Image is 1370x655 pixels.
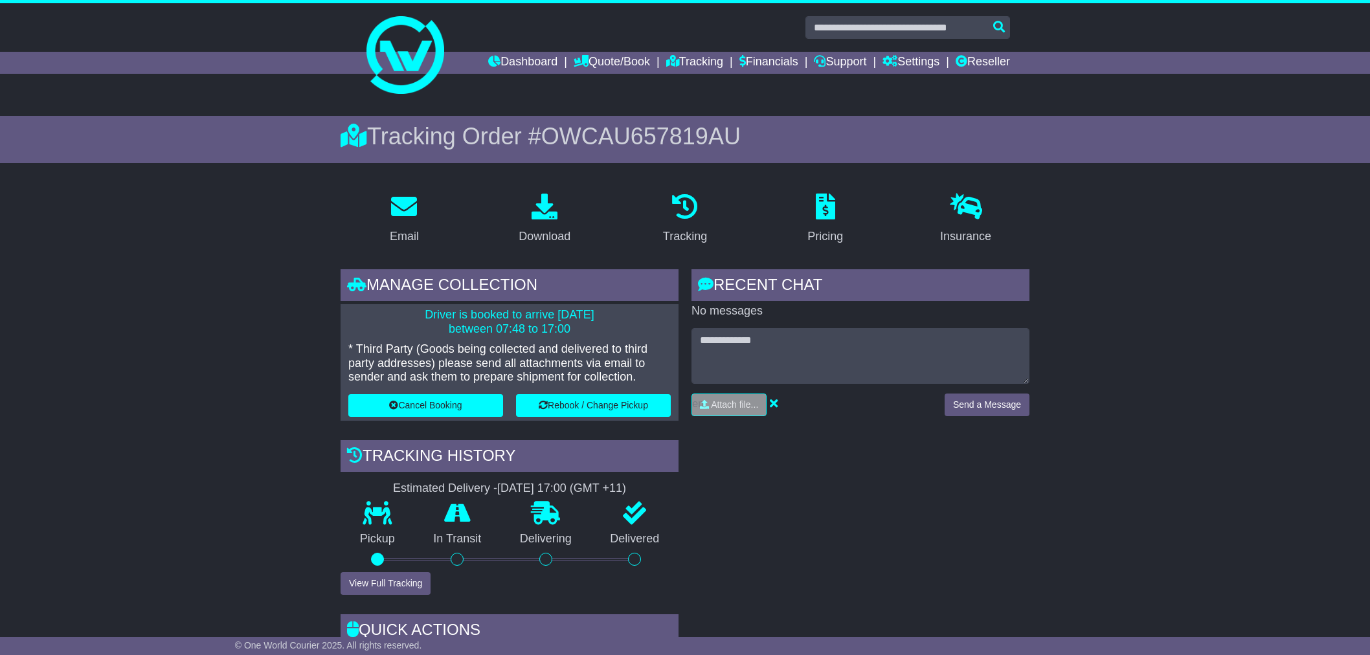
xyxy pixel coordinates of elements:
div: RECENT CHAT [691,269,1029,304]
div: Insurance [940,228,991,245]
a: Pricing [799,189,851,250]
div: Quick Actions [341,614,679,649]
p: No messages [691,304,1029,318]
span: OWCAU657819AU [541,123,741,150]
a: Tracking [666,52,723,74]
span: © One World Courier 2025. All rights reserved. [235,640,422,650]
button: View Full Tracking [341,572,431,595]
p: Delivered [591,532,679,546]
div: Estimated Delivery - [341,482,679,496]
a: Download [510,189,579,250]
a: Tracking [655,189,715,250]
p: In Transit [414,532,501,546]
button: Send a Message [945,394,1029,416]
a: Quote/Book [574,52,650,74]
button: Cancel Booking [348,394,503,417]
a: Reseller [956,52,1010,74]
div: Download [519,228,570,245]
button: Rebook / Change Pickup [516,394,671,417]
p: Pickup [341,532,414,546]
div: Tracking [663,228,707,245]
p: Driver is booked to arrive [DATE] between 07:48 to 17:00 [348,308,671,336]
div: Manage collection [341,269,679,304]
a: Dashboard [488,52,557,74]
div: Tracking history [341,440,679,475]
a: Insurance [932,189,1000,250]
div: Tracking Order # [341,122,1029,150]
p: * Third Party (Goods being collected and delivered to third party addresses) please send all atta... [348,342,671,384]
a: Financials [739,52,798,74]
a: Settings [882,52,939,74]
div: Email [390,228,419,245]
div: [DATE] 17:00 (GMT +11) [497,482,626,496]
a: Email [381,189,427,250]
a: Support [814,52,866,74]
div: Pricing [807,228,843,245]
p: Delivering [500,532,591,546]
